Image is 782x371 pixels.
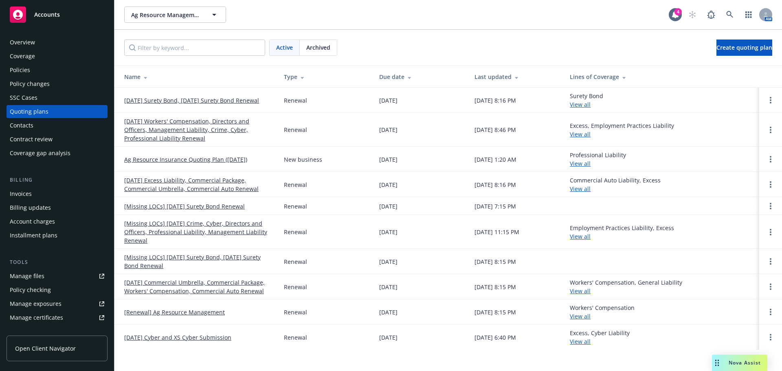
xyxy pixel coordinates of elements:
a: Contacts [7,119,108,132]
a: View all [570,160,591,167]
a: View all [570,287,591,295]
span: Create quoting plan [716,44,772,51]
a: Manage exposures [7,297,108,310]
a: Installment plans [7,229,108,242]
a: Open options [766,201,775,211]
a: Open options [766,307,775,317]
a: View all [570,233,591,240]
a: [DATE] Cyber and XS Cyber Submission [124,333,231,342]
div: Renewal [284,202,307,211]
a: [DATE] Excess Liability, Commercial Package, Commercial Umbrella, Commercial Auto Renewal [124,176,271,193]
div: [DATE] [379,228,398,236]
div: Contacts [10,119,33,132]
a: [DATE] Commercial Umbrella, Commercial Package, Workers' Compensation, Commercial Auto Renewal [124,278,271,295]
div: 4 [674,8,682,15]
a: Open options [766,95,775,105]
a: [DATE] Surety Bond, [DATE] Surety Bond Renewal [124,96,259,105]
div: Excess, Employment Practices Liability [570,121,674,138]
a: Overview [7,36,108,49]
a: Ag Resource Insurance Quoting Plan ([DATE]) [124,155,247,164]
div: Invoices [10,187,32,200]
div: Manage exposures [10,297,62,310]
a: Open options [766,282,775,292]
div: [DATE] [379,333,398,342]
div: [DATE] 8:16 PM [474,180,516,189]
div: Overview [10,36,35,49]
span: Ag Resource Management [131,11,202,19]
a: Manage files [7,270,108,283]
div: Renewal [284,228,307,236]
div: [DATE] [379,257,398,266]
a: Switch app [740,7,757,23]
div: Surety Bond [570,92,603,109]
div: Policies [10,64,30,77]
a: Open options [766,125,775,135]
a: Policies [7,64,108,77]
div: Manage files [10,270,44,283]
span: Nova Assist [729,359,761,366]
a: [Missing LOCs] [DATE] Surety Bond, [DATE] Surety Bond Renewal [124,253,271,270]
a: Manage certificates [7,311,108,324]
div: Manage claims [10,325,51,338]
a: View all [570,130,591,138]
span: Open Client Navigator [15,344,76,353]
div: Quoting plans [10,105,48,118]
div: Renewal [284,333,307,342]
a: Account charges [7,215,108,228]
div: Commercial Auto Liability, Excess [570,176,661,193]
input: Filter by keyword... [124,40,265,56]
a: Invoices [7,187,108,200]
div: Billing updates [10,201,51,214]
div: Tools [7,258,108,266]
div: Lines of Coverage [570,72,753,81]
span: Active [276,43,293,52]
div: [DATE] 8:15 PM [474,257,516,266]
a: Policy checking [7,283,108,296]
a: Billing updates [7,201,108,214]
div: Last updated [474,72,557,81]
div: Billing [7,176,108,184]
div: Excess, Cyber Liability [570,329,630,346]
div: Renewal [284,180,307,189]
div: [DATE] [379,96,398,105]
div: Contract review [10,133,53,146]
div: [DATE] [379,308,398,316]
a: [Missing LOCs] [DATE] Crime, Cyber, Directors and Officers, Professional Liability, Management Li... [124,219,271,245]
div: Policy changes [10,77,50,90]
div: Renewal [284,257,307,266]
div: Renewal [284,96,307,105]
a: Accounts [7,3,108,26]
div: [DATE] [379,155,398,164]
a: Open options [766,227,775,237]
div: Due date [379,72,461,81]
a: Quoting plans [7,105,108,118]
button: Nova Assist [712,355,767,371]
div: Coverage gap analysis [10,147,70,160]
div: [DATE] [379,125,398,134]
a: Policy changes [7,77,108,90]
a: Create quoting plan [716,40,772,56]
div: Professional Liability [570,151,626,168]
a: Open options [766,154,775,164]
div: [DATE] 6:40 PM [474,333,516,342]
button: Ag Resource Management [124,7,226,23]
div: Renewal [284,125,307,134]
div: [DATE] [379,283,398,291]
span: Archived [306,43,330,52]
div: [DATE] 8:15 PM [474,283,516,291]
a: Start snowing [684,7,701,23]
a: Report a Bug [703,7,719,23]
a: View all [570,338,591,345]
div: Installment plans [10,229,57,242]
a: Open options [766,257,775,266]
a: SSC Cases [7,91,108,104]
div: Renewal [284,308,307,316]
div: Workers' Compensation [570,303,635,321]
div: Name [124,72,271,81]
a: [Renewal] Ag Resource Management [124,308,225,316]
div: [DATE] 8:16 PM [474,96,516,105]
a: [Missing LOCs] [DATE] Surety Bond Renewal [124,202,245,211]
a: Open options [766,180,775,189]
a: Contract review [7,133,108,146]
